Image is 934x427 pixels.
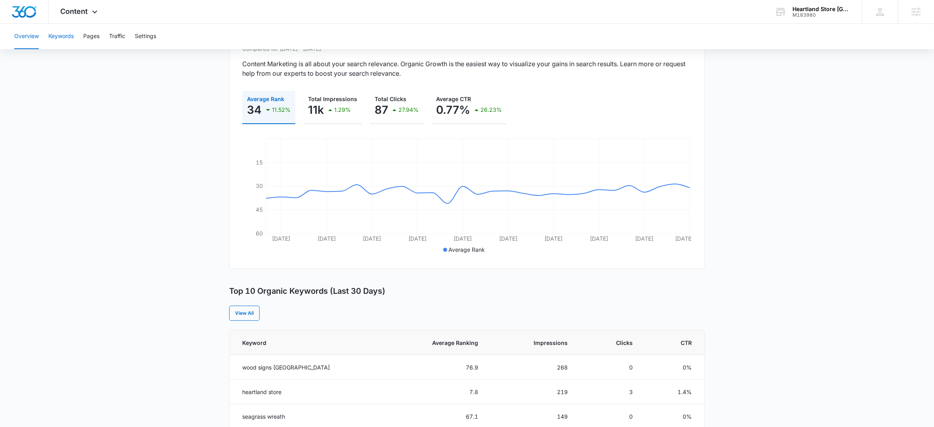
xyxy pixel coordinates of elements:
[792,12,850,18] div: account id
[488,355,577,380] td: 268
[334,107,351,113] p: 1.29%
[21,46,28,52] img: tab_domain_overview_orange.svg
[375,96,406,102] span: Total Clicks
[230,380,382,404] td: heartland store
[21,21,87,27] div: Domain: [DOMAIN_NAME]
[635,235,653,242] tspan: [DATE]
[135,24,156,49] button: Settings
[792,6,850,12] div: account name
[318,235,336,242] tspan: [DATE]
[577,355,643,380] td: 0
[642,380,704,404] td: 1.4%
[109,24,125,49] button: Traffic
[242,59,692,78] p: Content Marketing is all about your search relevance. Organic Growth is the easiest way to visual...
[308,103,324,116] p: 11k
[480,107,502,113] p: 26.23%
[382,355,488,380] td: 76.9
[398,107,419,113] p: 27.94%
[272,235,290,242] tspan: [DATE]
[436,96,471,102] span: Average CTR
[230,355,382,380] td: wood signs [GEOGRAPHIC_DATA]
[499,235,517,242] tspan: [DATE]
[229,306,260,321] a: View All
[88,47,134,52] div: Keywords by Traffic
[256,182,263,189] tspan: 30
[382,380,488,404] td: 7.8
[247,103,262,116] p: 34
[663,339,692,347] span: CTR
[247,96,284,102] span: Average Rank
[408,235,427,242] tspan: [DATE]
[375,103,388,116] p: 87
[13,21,19,27] img: website_grey.svg
[242,339,361,347] span: Keyword
[590,235,608,242] tspan: [DATE]
[256,230,263,237] tspan: 60
[403,339,478,347] span: Average Ranking
[449,246,485,253] span: Average Rank
[598,339,633,347] span: Clicks
[61,7,88,15] span: Content
[454,235,472,242] tspan: [DATE]
[544,235,563,242] tspan: [DATE]
[256,206,263,213] tspan: 45
[30,47,71,52] div: Domain Overview
[577,380,643,404] td: 3
[308,96,357,102] span: Total Impressions
[642,355,704,380] td: 0%
[83,24,100,49] button: Pages
[22,13,39,19] div: v 4.0.25
[14,24,39,49] button: Overview
[48,24,74,49] button: Keywords
[229,286,385,296] h3: Top 10 Organic Keywords (Last 30 Days)
[675,235,693,242] tspan: [DATE]
[436,103,470,116] p: 0.77%
[256,159,263,166] tspan: 15
[272,107,291,113] p: 11.52%
[509,339,568,347] span: Impressions
[79,46,85,52] img: tab_keywords_by_traffic_grey.svg
[488,380,577,404] td: 219
[363,235,381,242] tspan: [DATE]
[13,13,19,19] img: logo_orange.svg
